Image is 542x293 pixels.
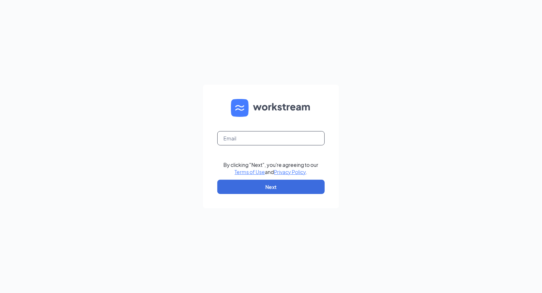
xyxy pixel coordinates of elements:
a: Privacy Policy [274,169,306,175]
a: Terms of Use [235,169,265,175]
button: Next [217,180,325,194]
input: Email [217,131,325,145]
img: WS logo and Workstream text [231,99,311,117]
div: By clicking "Next", you're agreeing to our and . [224,161,319,175]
